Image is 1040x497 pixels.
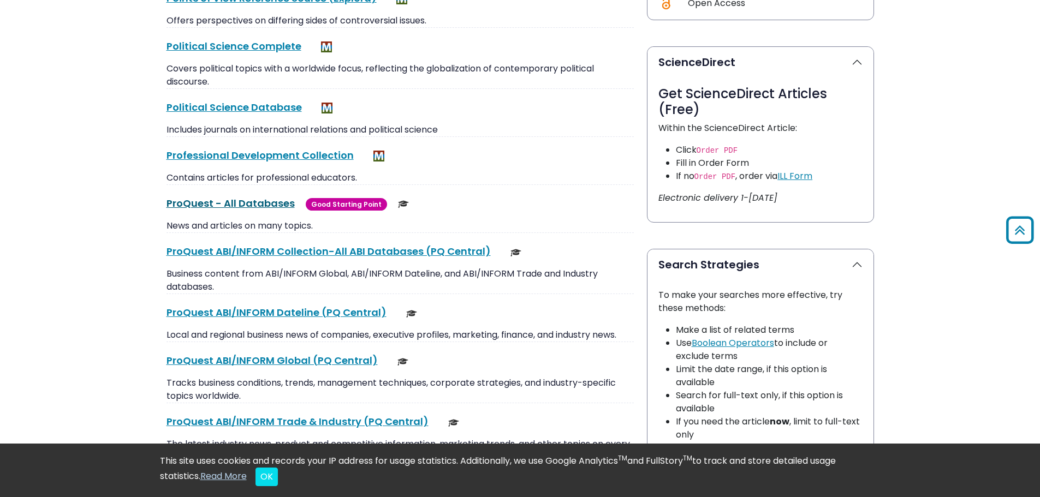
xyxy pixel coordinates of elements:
[167,354,378,367] a: ProQuest ABI/INFORM Global (PQ Central)
[658,191,777,204] i: Electronic delivery 1-[DATE]
[1002,221,1037,239] a: Back to Top
[167,196,295,210] a: ProQuest - All Databases
[658,86,863,118] h3: Get ScienceDirect Articles (Free)
[676,157,863,170] li: Fill in Order Form
[398,199,409,209] img: Scholarly or Peer Reviewed
[306,198,387,211] span: Good Starting Point
[167,39,301,53] a: Political Science Complete
[618,453,627,463] sup: TM
[448,417,459,428] img: Scholarly or Peer Reviewed
[692,337,774,349] a: Boolean Operators
[397,356,408,367] img: Scholarly or Peer Reviewed
[676,324,863,337] li: Make a list of related terms
[676,415,863,441] li: If you need the article , limit to full-text only
[676,170,863,183] li: If no , order via
[770,415,789,428] strong: now
[160,454,881,486] div: This site uses cookies and records your IP address for usage statistics. Additionally, we use Goo...
[167,267,634,294] p: Business content from ABI/INFORM Global, ABI/INFORM Dateline, and ABI/INFORM Trade and Industry d...
[200,470,247,482] a: Read More
[676,389,863,415] li: Search for full-text only, if this option is available
[777,170,812,182] a: ILL Form
[167,171,634,184] p: Contains articles for professional educators.
[676,143,863,157] li: Click
[697,146,738,155] code: Order PDF
[647,249,873,280] button: Search Strategies
[694,172,736,181] code: Order PDF
[683,453,692,463] sup: TM
[321,41,332,52] img: MeL (Michigan electronic Library)
[658,122,863,135] p: Within the ScienceDirect Article:
[373,151,384,161] img: MeL (Michigan electronic Library)
[676,363,863,389] li: Limit the date range, if this option is available
[167,14,634,27] p: Offers perspectives on differing sides of controversial issues.
[255,468,278,486] button: Close
[167,148,354,162] a: Professional Development Collection
[167,244,491,258] a: ProQuest ABI/INFORM Collection-All ABI Databases (PQ Central)
[167,306,387,319] a: ProQuest ABI/INFORM Dateline (PQ Central)
[647,47,873,77] button: ScienceDirect
[167,376,634,403] p: Tracks business conditions, trends, management techniques, corporate strategies, and industry-spe...
[167,328,634,342] p: Local and regional business news of companies, executive profiles, marketing, finance, and indust...
[406,308,417,319] img: Scholarly or Peer Reviewed
[676,441,863,481] li: Use quotation marks if you are searching for a phrase, such as "high stakes testing" or "Don't As...
[167,123,634,136] p: Includes journals on international relations and political science
[167,62,634,88] p: Covers political topics with a worldwide focus, reflecting the globalization of contemporary poli...
[322,103,332,113] img: MeL (Michigan electronic Library)
[676,337,863,363] li: Use to include or exclude terms
[658,289,863,315] p: To make your searches more effective, try these methods:
[167,438,634,464] p: The latest industry news, product and competitive information, marketing trends, and other topics...
[167,100,302,114] a: Political Science Database
[510,247,521,258] img: Scholarly or Peer Reviewed
[167,415,429,428] a: ProQuest ABI/INFORM Trade & Industry (PQ Central)
[167,219,634,232] p: News and articles on many topics.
